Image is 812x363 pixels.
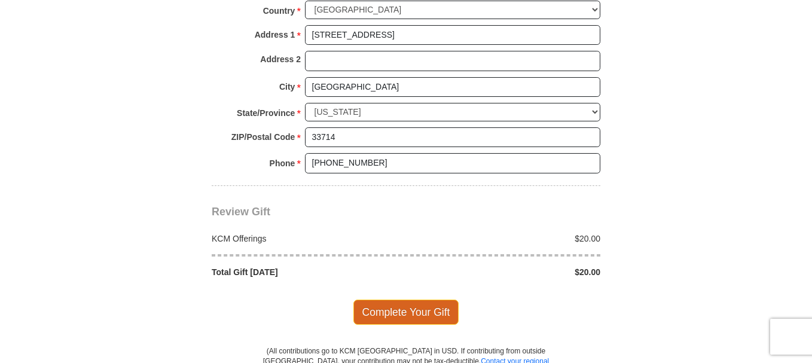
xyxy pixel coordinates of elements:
strong: Address 2 [260,51,301,68]
strong: Country [263,2,295,19]
div: KCM Offerings [206,233,407,245]
strong: State/Province [237,105,295,121]
strong: Phone [270,155,295,172]
span: Complete Your Gift [353,300,459,325]
div: $20.00 [406,266,607,278]
div: Total Gift [DATE] [206,266,407,278]
strong: ZIP/Postal Code [231,129,295,145]
span: Review Gift [212,206,270,218]
div: $20.00 [406,233,607,245]
strong: City [279,78,295,95]
strong: Address 1 [255,26,295,43]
